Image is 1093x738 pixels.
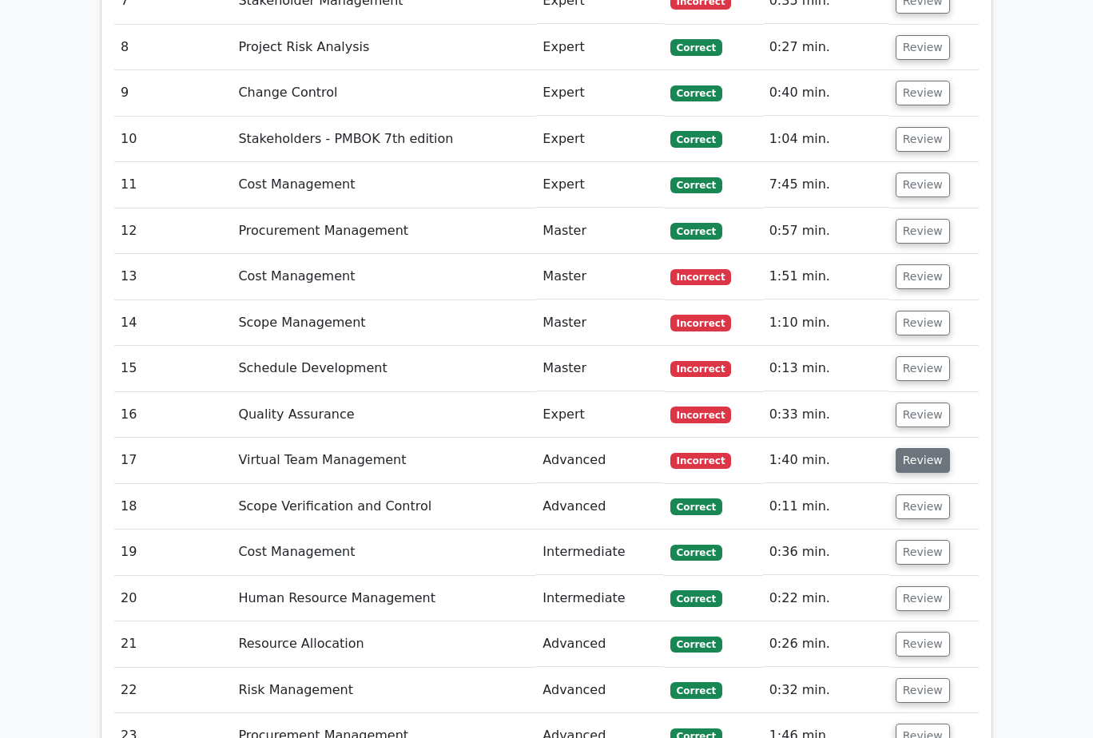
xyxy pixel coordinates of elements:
[670,223,722,239] span: Correct
[232,208,536,254] td: Procurement Management
[114,484,232,530] td: 18
[670,177,722,193] span: Correct
[114,668,232,713] td: 22
[232,162,536,208] td: Cost Management
[896,173,950,197] button: Review
[763,208,889,254] td: 0:57 min.
[670,269,732,285] span: Incorrect
[536,668,663,713] td: Advanced
[114,25,232,70] td: 8
[763,300,889,346] td: 1:10 min.
[232,484,536,530] td: Scope Verification and Control
[114,392,232,438] td: 16
[114,70,232,116] td: 9
[670,590,722,606] span: Correct
[114,208,232,254] td: 12
[536,162,663,208] td: Expert
[536,300,663,346] td: Master
[536,208,663,254] td: Master
[896,632,950,657] button: Review
[536,392,663,438] td: Expert
[536,70,663,116] td: Expert
[763,70,889,116] td: 0:40 min.
[114,346,232,391] td: 15
[763,346,889,391] td: 0:13 min.
[670,39,722,55] span: Correct
[896,127,950,152] button: Review
[670,131,722,147] span: Correct
[896,540,950,565] button: Review
[896,678,950,703] button: Review
[114,530,232,575] td: 19
[763,117,889,162] td: 1:04 min.
[114,576,232,621] td: 20
[536,25,663,70] td: Expert
[763,254,889,300] td: 1:51 min.
[536,576,663,621] td: Intermediate
[763,392,889,438] td: 0:33 min.
[896,219,950,244] button: Review
[763,25,889,70] td: 0:27 min.
[763,576,889,621] td: 0:22 min.
[536,484,663,530] td: Advanced
[232,576,536,621] td: Human Resource Management
[763,162,889,208] td: 7:45 min.
[232,346,536,391] td: Schedule Development
[670,682,722,698] span: Correct
[763,438,889,483] td: 1:40 min.
[536,117,663,162] td: Expert
[763,668,889,713] td: 0:32 min.
[670,637,722,653] span: Correct
[114,621,232,667] td: 21
[670,361,732,377] span: Incorrect
[896,35,950,60] button: Review
[536,254,663,300] td: Master
[232,300,536,346] td: Scope Management
[896,356,950,381] button: Review
[114,254,232,300] td: 13
[896,494,950,519] button: Review
[896,81,950,105] button: Review
[670,545,722,561] span: Correct
[232,117,536,162] td: Stakeholders - PMBOK 7th edition
[114,438,232,483] td: 17
[536,621,663,667] td: Advanced
[763,484,889,530] td: 0:11 min.
[232,668,536,713] td: Risk Management
[763,530,889,575] td: 0:36 min.
[896,586,950,611] button: Review
[232,621,536,667] td: Resource Allocation
[114,300,232,346] td: 14
[536,530,663,575] td: Intermediate
[232,392,536,438] td: Quality Assurance
[232,438,536,483] td: Virtual Team Management
[896,448,950,473] button: Review
[536,438,663,483] td: Advanced
[670,315,732,331] span: Incorrect
[670,407,732,423] span: Incorrect
[232,25,536,70] td: Project Risk Analysis
[670,498,722,514] span: Correct
[896,264,950,289] button: Review
[232,70,536,116] td: Change Control
[896,403,950,427] button: Review
[232,254,536,300] td: Cost Management
[114,162,232,208] td: 11
[536,346,663,391] td: Master
[114,117,232,162] td: 10
[896,311,950,335] button: Review
[670,85,722,101] span: Correct
[763,621,889,667] td: 0:26 min.
[232,530,536,575] td: Cost Management
[670,453,732,469] span: Incorrect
